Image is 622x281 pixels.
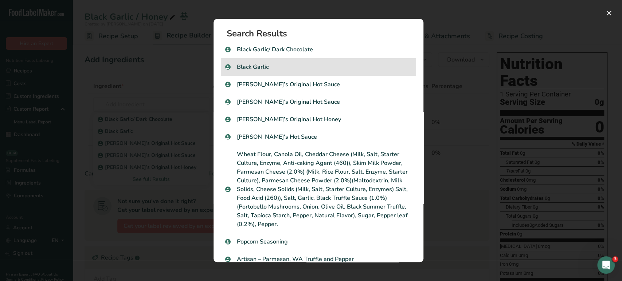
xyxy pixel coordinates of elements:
[225,115,412,124] p: [PERSON_NAME]’s Original Hot Honey
[597,256,615,274] iframe: Intercom live chat
[225,80,412,89] p: [PERSON_NAME]’s Original Hot Sauce
[225,98,412,106] p: [PERSON_NAME]’s Original Hot Sauce
[225,237,412,246] p: Popcorn Seasoning
[225,255,412,264] p: Artisan – Parmesan, WA Truffle and Pepper
[227,29,416,38] h1: Search Results
[612,256,618,262] span: 3
[225,132,412,141] p: [PERSON_NAME]'s Hot Sauce
[225,150,412,229] p: Wheat Flour, Canola Oil, Cheddar Cheese (Milk, Salt, Starter Culture, Enzyme, Anti-caking Agent (...
[225,45,412,54] p: Black Garlic/ Dark Chocolate
[225,63,412,71] p: Black Garlic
